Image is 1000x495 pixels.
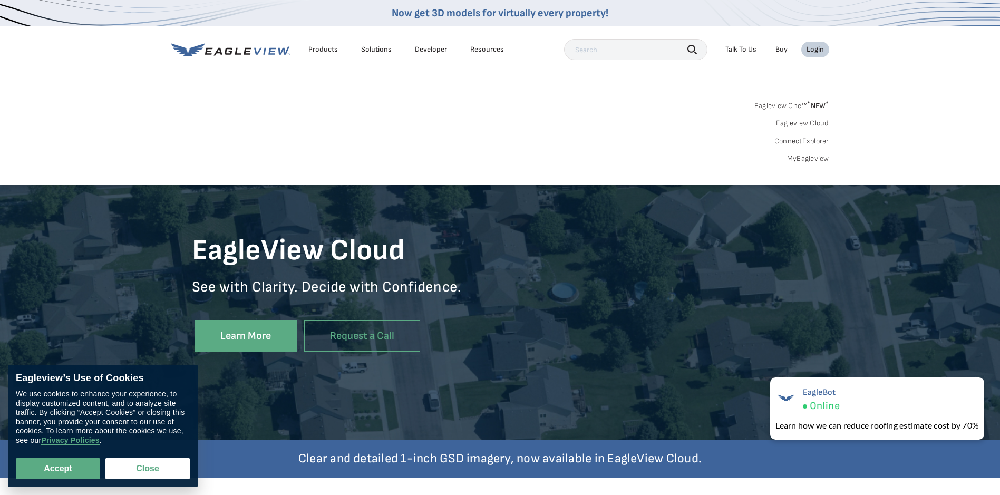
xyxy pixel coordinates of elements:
[775,387,797,409] img: EagleBot
[787,154,829,163] a: MyEagleview
[415,45,447,54] a: Developer
[807,101,829,110] span: NEW
[775,419,979,432] div: Learn how we can reduce roofing estimate cost by 70%
[16,458,100,479] button: Accept
[308,45,338,54] div: Products
[725,45,756,54] div: Talk To Us
[192,232,500,269] h1: EagleView Cloud
[803,387,840,397] span: EagleBot
[41,436,99,445] a: Privacy Policies
[16,373,190,384] div: Eagleview’s Use of Cookies
[500,173,809,347] iframe: Eagleview Cloud Overview
[774,137,829,146] a: ConnectExplorer
[564,39,707,60] input: Search
[195,320,297,352] a: Learn More
[775,45,788,54] a: Buy
[361,45,392,54] div: Solutions
[392,7,608,20] a: Now get 3D models for virtually every property!
[192,278,500,312] p: See with Clarity. Decide with Confidence.
[810,400,840,413] span: Online
[754,98,829,110] a: Eagleview One™*NEW*
[470,45,504,54] div: Resources
[192,161,500,225] h5: High-Resolution Aerial Imagery for Government
[776,119,829,128] a: Eagleview Cloud
[807,45,824,54] div: Login
[304,320,420,352] a: Request a Call
[105,458,190,479] button: Close
[16,390,190,445] div: We use cookies to enhance your experience, to display customized content, and to analyze site tra...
